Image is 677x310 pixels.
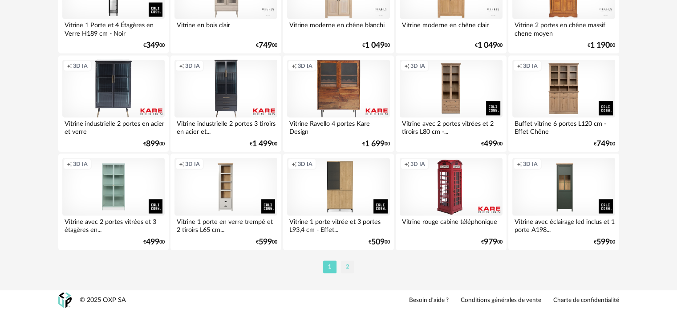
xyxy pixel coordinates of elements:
[410,161,425,168] span: 3D IA
[174,216,277,234] div: Vitrine 1 porte en verre trempé et 2 tiroirs L65 cm...
[146,42,159,49] span: 349
[396,56,506,152] a: Creation icon 3D IA Vitrine avec 2 portes vitrées et 2 tiroirs L80 cm -... €49900
[143,42,165,49] div: € 00
[179,161,184,168] span: Creation icon
[67,62,72,70] span: Creation icon
[323,261,336,273] li: 1
[283,56,393,152] a: Creation icon 3D IA Vitrine Ravello 4 portes Kare Design €1 69900
[67,161,72,168] span: Creation icon
[481,141,503,147] div: € 00
[481,239,503,245] div: € 00
[588,42,615,49] div: € 00
[62,118,165,136] div: Vitrine industrielle 2 portes en acier et verre
[283,154,393,250] a: Creation icon 3D IA Vitrine 1 porte vitrée et 3 portes L93,4 cm - Effet... €50900
[596,141,610,147] span: 749
[484,141,497,147] span: 499
[256,239,277,245] div: € 00
[508,56,619,152] a: Creation icon 3D IA Buffet vitrine 6 portes L120 cm - Effet Chêne €74900
[512,19,615,37] div: Vitrine 2 portes en chêne massif chene moyen
[62,216,165,234] div: Vitrine avec 2 portes vitrées et 3 étagères en...
[287,216,389,234] div: Vitrine 1 porte vitrée et 3 portes L93,4 cm - Effet...
[517,161,522,168] span: Creation icon
[298,62,312,70] span: 3D IA
[170,154,281,250] a: Creation icon 3D IA Vitrine 1 porte en verre trempé et 2 tiroirs L65 cm... €59900
[174,118,277,136] div: Vitrine industrielle 2 portes 3 tiroirs en acier et...
[58,56,169,152] a: Creation icon 3D IA Vitrine industrielle 2 portes en acier et verre €89900
[410,62,425,70] span: 3D IA
[404,62,409,70] span: Creation icon
[461,297,541,305] a: Conditions générales de vente
[404,161,409,168] span: Creation icon
[287,118,389,136] div: Vitrine Ravello 4 portes Kare Design
[594,239,615,245] div: € 00
[484,239,497,245] span: 979
[400,118,502,136] div: Vitrine avec 2 portes vitrées et 2 tiroirs L80 cm -...
[287,19,389,37] div: Vitrine moderne en chêne blanchi
[590,42,610,49] span: 1 190
[252,141,272,147] span: 1 499
[80,296,126,305] div: © 2025 OXP SA
[362,141,390,147] div: € 00
[185,161,200,168] span: 3D IA
[523,161,538,168] span: 3D IA
[58,154,169,250] a: Creation icon 3D IA Vitrine avec 2 portes vitrées et 3 étagères en... €49900
[596,239,610,245] span: 599
[73,161,88,168] span: 3D IA
[58,293,72,308] img: OXP
[259,239,272,245] span: 599
[369,239,390,245] div: € 00
[146,141,159,147] span: 899
[517,62,522,70] span: Creation icon
[174,19,277,37] div: Vitrine en bois clair
[250,141,277,147] div: € 00
[396,154,506,250] a: Creation icon 3D IA Vitrine rouge cabine téléphonique €97900
[143,141,165,147] div: € 00
[362,42,390,49] div: € 00
[478,42,497,49] span: 1 049
[146,239,159,245] span: 499
[143,239,165,245] div: € 00
[512,216,615,234] div: Vitrine avec éclairage led inclus et 1 porte A198...
[179,62,184,70] span: Creation icon
[594,141,615,147] div: € 00
[508,154,619,250] a: Creation icon 3D IA Vitrine avec éclairage led inclus et 1 porte A198... €59900
[400,19,502,37] div: Vitrine moderne en chêne clair
[365,141,385,147] span: 1 699
[62,19,165,37] div: Vitrine 1 Porte et 4 Étagères en Verre H189 cm - Noir
[73,62,88,70] span: 3D IA
[523,62,538,70] span: 3D IA
[553,297,619,305] a: Charte de confidentialité
[292,161,297,168] span: Creation icon
[475,42,503,49] div: € 00
[409,297,449,305] a: Besoin d'aide ?
[292,62,297,70] span: Creation icon
[256,42,277,49] div: € 00
[259,42,272,49] span: 749
[400,216,502,234] div: Vitrine rouge cabine téléphonique
[365,42,385,49] span: 1 049
[341,261,354,273] li: 2
[298,161,312,168] span: 3D IA
[185,62,200,70] span: 3D IA
[512,118,615,136] div: Buffet vitrine 6 portes L120 cm - Effet Chêne
[170,56,281,152] a: Creation icon 3D IA Vitrine industrielle 2 portes 3 tiroirs en acier et... €1 49900
[371,239,385,245] span: 509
